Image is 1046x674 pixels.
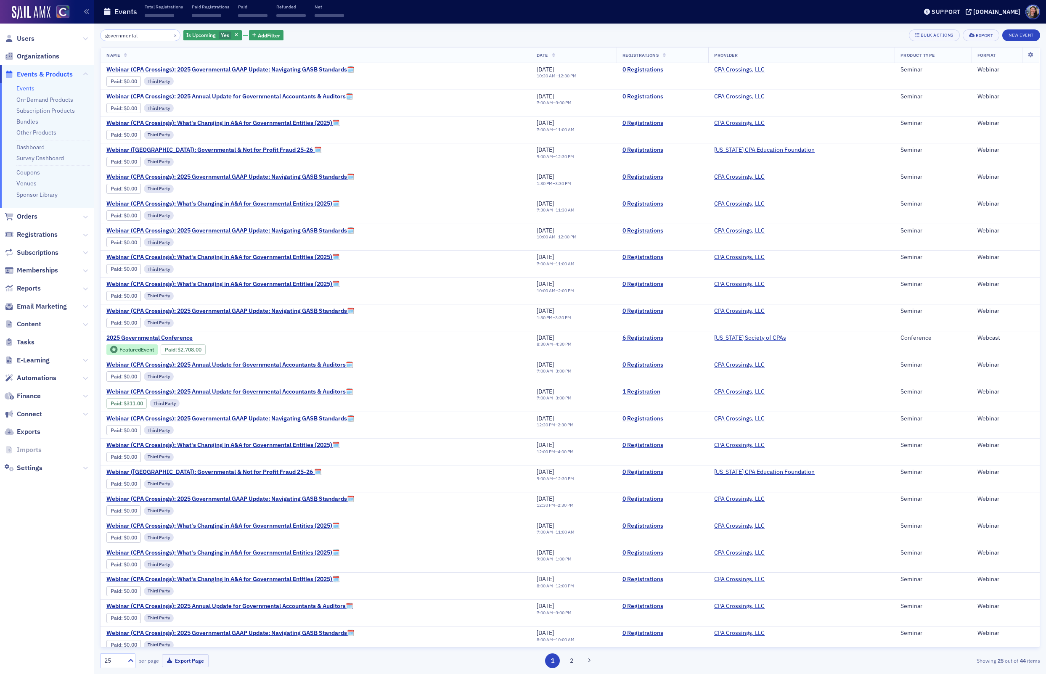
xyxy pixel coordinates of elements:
[17,427,40,436] span: Exports
[714,280,767,288] span: CPA Crossings, LLC
[106,388,353,396] a: Webinar (CPA Crossings): 2025 Annual Update for Governmental Accountants & Auditors🗓️
[537,173,554,180] span: [DATE]
[315,14,344,17] span: ‌
[144,211,174,219] div: Third Party
[622,495,703,503] a: 0 Registrations
[111,105,121,111] a: Paid
[900,227,966,235] div: Seminar
[258,32,280,39] span: Add Filter
[963,29,999,41] button: Export
[106,130,141,140] div: Paid: 0 - $0
[17,248,58,257] span: Subscriptions
[56,5,69,19] img: SailAMX
[111,481,121,487] a: Paid
[144,131,174,139] div: Third Party
[16,129,56,136] a: Other Products
[5,212,37,221] a: Orders
[5,463,42,473] a: Settings
[537,288,574,293] div: –
[714,66,767,74] span: CPA Crossings, LLC
[111,454,121,460] a: Paid
[124,266,137,272] span: $0.00
[144,265,174,273] div: Third Party
[900,66,966,74] div: Seminar
[106,495,354,503] a: Webinar (CPA Crossings): 2025 Governmental GAAP Update: Navigating GASB Standards🗓️
[111,588,121,594] a: Paid
[556,207,575,213] time: 11:30 AM
[622,576,703,583] a: 0 Registrations
[537,288,556,293] time: 10:00 AM
[106,280,339,288] span: Webinar (CPA Crossings): What's Changing in A&A for Governmental Entities (2025)🗓️
[714,549,765,557] a: CPA Crossings, LLC
[622,361,703,369] a: 0 Registrations
[124,105,137,111] span: $0.00
[111,642,121,648] a: Paid
[977,93,1034,100] div: Webinar
[111,185,124,192] span: :
[622,415,703,423] a: 0 Registrations
[900,307,966,315] div: Seminar
[900,119,966,127] div: Seminar
[537,307,554,315] span: [DATE]
[537,234,556,240] time: 10:00 AM
[111,534,121,541] a: Paid
[106,66,354,74] span: Webinar (CPA Crossings): 2025 Governmental GAAP Update: Navigating GASB Standards🗓️
[144,158,174,166] div: Third Party
[5,410,42,419] a: Connect
[714,468,815,476] a: [US_STATE] CPA Education Foundation
[714,119,765,127] a: CPA Crossings, LLC
[714,254,767,261] span: CPA Crossings, LLC
[276,14,306,17] span: ‌
[12,6,50,19] img: SailAMX
[909,29,960,41] button: Bulk Actions
[900,93,966,100] div: Seminar
[900,254,966,261] div: Seminar
[106,119,339,127] span: Webinar (CPA Crossings): What's Changing in A&A for Governmental Entities (2025)🗓️
[5,445,42,455] a: Imports
[111,78,121,85] a: Paid
[16,191,58,198] a: Sponsor Library
[162,654,209,667] button: Export Page
[5,320,41,329] a: Content
[17,338,34,347] span: Tasks
[145,14,174,17] span: ‌
[714,146,815,154] a: [US_STATE] CPA Education Foundation
[111,159,124,165] span: :
[537,127,575,132] div: –
[17,373,56,383] span: Automations
[106,576,339,583] a: Webinar (CPA Crossings): What's Changing in A&A for Governmental Entities (2025)🗓️
[111,400,121,407] a: Paid
[977,66,1034,74] div: Webinar
[622,173,703,181] a: 0 Registrations
[537,261,553,267] time: 7:00 AM
[622,468,703,476] a: 0 Registrations
[17,302,67,311] span: Email Marketing
[106,200,339,208] a: Webinar (CPA Crossings): What's Changing in A&A for Governmental Entities (2025)🗓️
[558,234,577,240] time: 12:00 PM
[556,153,574,159] time: 12:30 PM
[537,153,553,159] time: 9:00 AM
[977,146,1034,154] div: Webinar
[16,143,45,151] a: Dashboard
[106,468,321,476] a: Webinar ([GEOGRAPHIC_DATA]): Governmental & Not for Profit Fraud 25-26 🗓
[5,302,67,311] a: Email Marketing
[714,52,738,58] span: Provider
[537,280,554,288] span: [DATE]
[537,253,554,261] span: [DATE]
[1002,31,1040,38] a: New Event
[106,264,141,274] div: Paid: 0 - $0
[106,468,321,476] span: Webinar (CA): Governmental & Not for Profit Fraud 25-26 🗓
[111,159,121,165] a: Paid
[714,495,765,503] a: CPA Crossings, LLC
[622,254,703,261] a: 0 Registrations
[124,185,137,192] span: $0.00
[106,629,354,637] a: Webinar (CPA Crossings): 2025 Governmental GAAP Update: Navigating GASB Standards🗓️
[973,8,1020,16] div: [DOMAIN_NAME]
[537,261,575,267] div: –
[124,293,137,299] span: $0.00
[622,603,703,610] a: 0 Registrations
[622,549,703,557] a: 0 Registrations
